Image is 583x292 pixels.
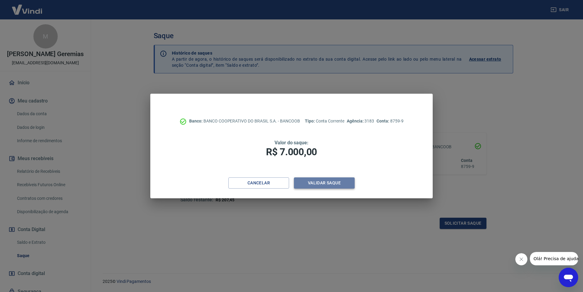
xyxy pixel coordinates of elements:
[515,253,527,265] iframe: Fechar mensagem
[305,119,316,123] span: Tipo:
[266,146,317,158] span: R$ 7.000,00
[559,268,578,287] iframe: Botão para abrir a janela de mensagens
[377,118,403,124] p: 8759-9
[305,118,344,124] p: Conta Corrente
[530,252,578,265] iframe: Mensagem da empresa
[347,119,365,123] span: Agência:
[228,177,289,189] button: Cancelar
[189,118,300,124] p: BANCO COOPERATIVO DO BRASIL S.A. - BANCOOB
[347,118,374,124] p: 3183
[377,119,390,123] span: Conta:
[294,177,355,189] button: Validar saque
[4,4,51,9] span: Olá! Precisa de ajuda?
[189,119,203,123] span: Banco:
[274,140,309,146] span: Valor do saque:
